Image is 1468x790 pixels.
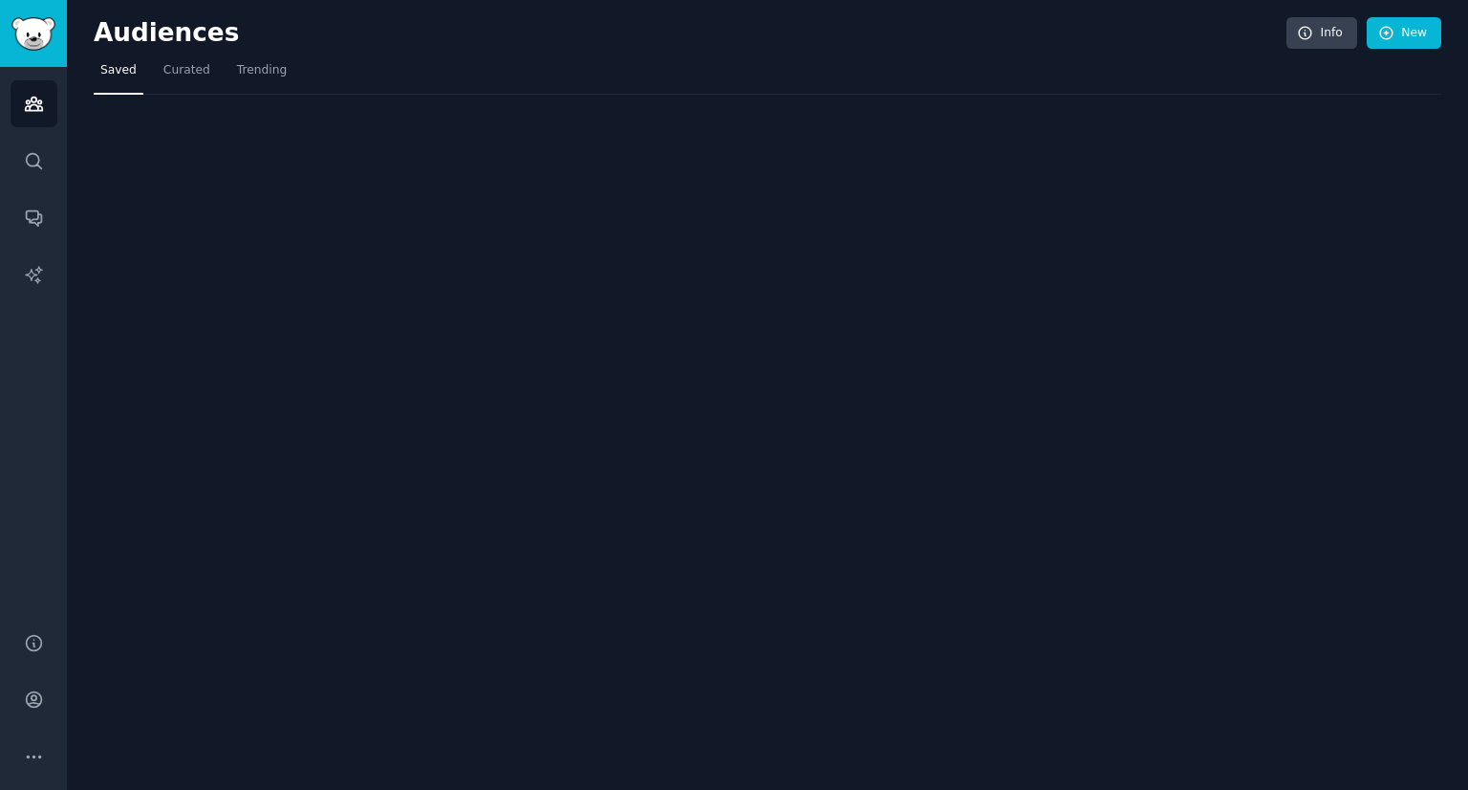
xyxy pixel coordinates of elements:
[163,62,210,79] span: Curated
[94,55,143,95] a: Saved
[1367,17,1441,50] a: New
[100,62,137,79] span: Saved
[11,17,55,51] img: GummySearch logo
[237,62,287,79] span: Trending
[157,55,217,95] a: Curated
[230,55,293,95] a: Trending
[94,18,1286,49] h2: Audiences
[1286,17,1357,50] a: Info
